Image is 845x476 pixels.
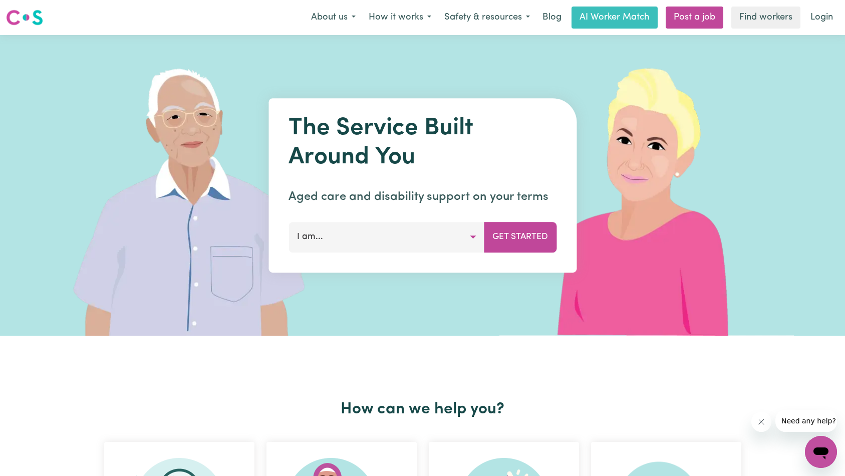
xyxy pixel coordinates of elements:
button: Get Started [484,222,556,252]
a: Login [804,7,839,29]
a: Find workers [731,7,800,29]
iframe: Button to launch messaging window [805,436,837,468]
a: AI Worker Match [572,7,658,29]
p: Aged care and disability support on your terms [289,188,556,206]
a: Blog [536,7,568,29]
iframe: Message from company [775,410,837,432]
iframe: Close message [751,412,771,432]
button: About us [305,7,362,28]
h1: The Service Built Around You [289,114,556,172]
img: Careseekers logo [6,9,43,27]
h2: How can we help you? [98,400,747,419]
a: Post a job [666,7,723,29]
button: How it works [362,7,438,28]
button: I am... [289,222,484,252]
a: Careseekers logo [6,6,43,29]
button: Safety & resources [438,7,536,28]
